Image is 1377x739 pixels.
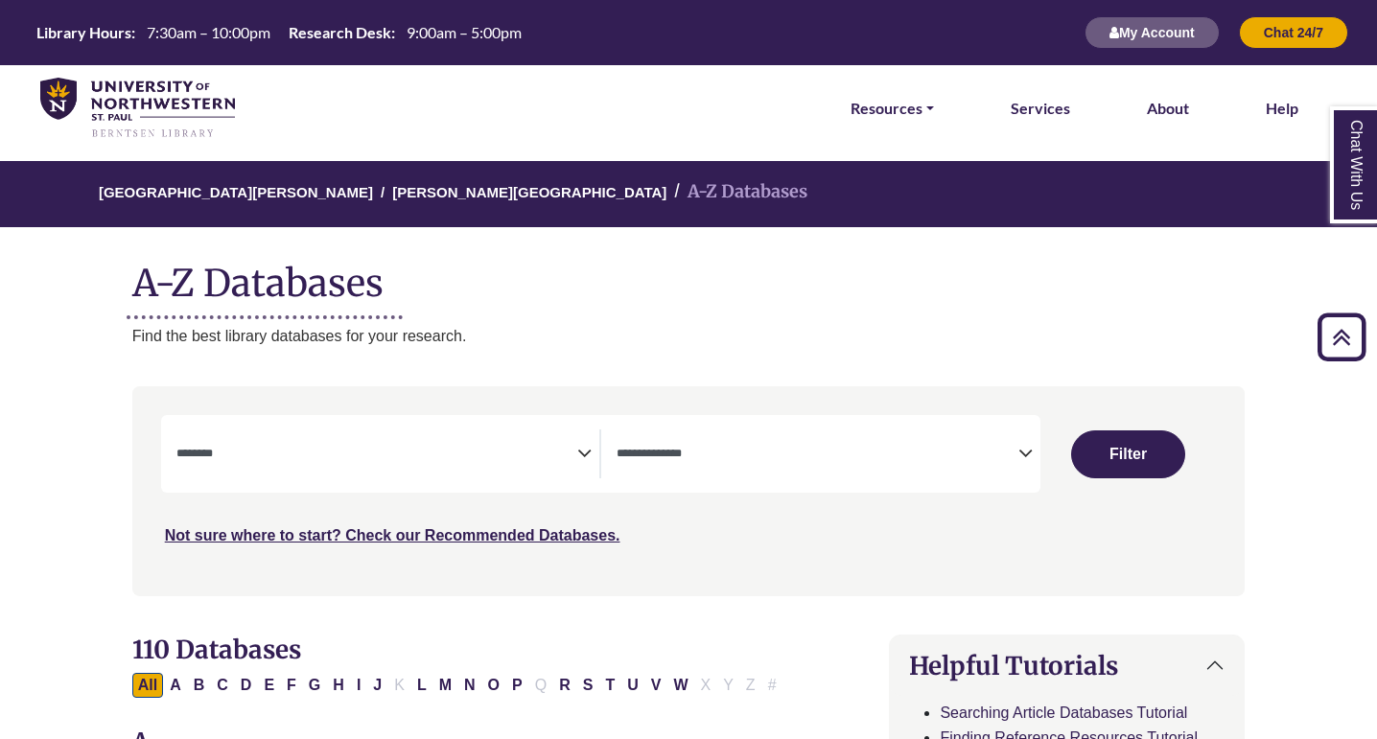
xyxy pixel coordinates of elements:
[577,673,599,698] button: Filter Results S
[617,448,1018,463] textarea: Search
[1011,96,1070,121] a: Services
[407,23,522,41] span: 9:00am – 5:00pm
[132,161,1246,227] nav: breadcrumb
[211,673,234,698] button: Filter Results C
[1085,16,1220,49] button: My Account
[281,673,302,698] button: Filter Results F
[433,673,457,698] button: Filter Results M
[132,673,163,698] button: All
[1311,324,1372,350] a: Back to Top
[40,78,235,139] img: library_home
[99,181,373,200] a: [GEOGRAPHIC_DATA][PERSON_NAME]
[351,673,366,698] button: Filter Results I
[553,673,576,698] button: Filter Results R
[667,673,693,698] button: Filter Results W
[132,324,1246,349] p: Find the best library databases for your research.
[1239,16,1348,49] button: Chat 24/7
[1147,96,1189,121] a: About
[392,181,666,200] a: [PERSON_NAME][GEOGRAPHIC_DATA]
[303,673,326,698] button: Filter Results G
[666,178,807,206] li: A-Z Databases
[176,448,578,463] textarea: Search
[1085,24,1220,40] a: My Account
[851,96,934,121] a: Resources
[29,22,529,44] a: Hours Today
[327,673,350,698] button: Filter Results H
[411,673,432,698] button: Filter Results L
[1071,430,1186,478] button: Submit for Search Results
[506,673,528,698] button: Filter Results P
[482,673,505,698] button: Filter Results O
[599,673,620,698] button: Filter Results T
[132,634,301,665] span: 110 Databases
[132,386,1246,595] nav: Search filters
[235,673,258,698] button: Filter Results D
[458,673,481,698] button: Filter Results N
[940,704,1187,721] a: Searching Article Databases Tutorial
[29,22,136,42] th: Library Hours:
[132,676,784,692] div: Alpha-list to filter by first letter of database name
[1239,24,1348,40] a: Chat 24/7
[29,22,529,40] table: Hours Today
[1266,96,1298,121] a: Help
[258,673,280,698] button: Filter Results E
[890,635,1244,696] button: Helpful Tutorials
[165,527,620,543] a: Not sure where to start? Check our Recommended Databases.
[281,22,396,42] th: Research Desk:
[621,673,644,698] button: Filter Results U
[132,246,1246,305] h1: A-Z Databases
[367,673,387,698] button: Filter Results J
[147,23,270,41] span: 7:30am – 10:00pm
[188,673,211,698] button: Filter Results B
[164,673,187,698] button: Filter Results A
[645,673,667,698] button: Filter Results V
